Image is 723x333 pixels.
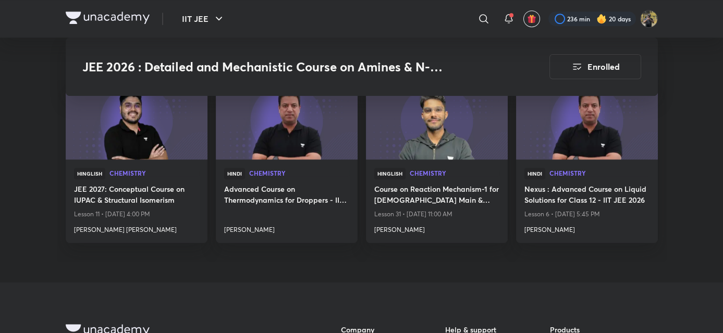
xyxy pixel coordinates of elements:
img: Company Logo [66,11,150,24]
span: Hindi [524,168,545,179]
a: new-thumbnail [216,80,358,159]
span: Chemistry [410,170,499,176]
span: Hinglish [374,168,406,179]
a: Company Logo [66,11,150,27]
a: Chemistry [549,170,650,177]
a: Chemistry [109,170,199,177]
a: new-thumbnail [366,80,508,159]
h3: JEE 2026 : Detailed and Mechanistic Course on Amines & N-Containing Compounds [82,59,491,75]
img: new-thumbnail [214,80,359,161]
p: Lesson 6 • [DATE] 5:45 PM [524,207,650,221]
a: Nexus : Advanced Course on Liquid Solutions for Class 12 - IIT JEE 2026 [524,183,650,207]
span: Hindi [224,168,245,179]
p: Lesson 11 • [DATE] 4:00 PM [74,207,199,221]
p: Lesson 31 • [DATE] 11:00 AM [374,207,499,221]
a: JEE 2027: Conceptual Course on IUPAC & Structural Isomerism [74,183,199,207]
button: IIT JEE [176,8,231,29]
img: KRISH JINDAL [640,10,658,28]
a: [PERSON_NAME] [224,221,349,235]
button: avatar [523,10,540,27]
a: Chemistry [249,170,349,177]
a: Advanced Course on Thermodynamics for Droppers - IIT JEE 2026 [224,183,349,207]
span: Chemistry [109,170,199,176]
a: new-thumbnail [66,80,207,159]
span: Chemistry [549,170,650,176]
img: new-thumbnail [514,80,659,161]
a: Chemistry [410,170,499,177]
a: Course on Reaction Mechanism-1 for [DEMOGRAPHIC_DATA] Main & Advanced 2026 [374,183,499,207]
img: new-thumbnail [64,80,209,161]
a: [PERSON_NAME] [PERSON_NAME] [74,221,199,235]
span: Chemistry [249,170,349,176]
button: Enrolled [549,54,641,79]
a: [PERSON_NAME] [524,221,650,235]
span: Hinglish [74,168,105,179]
img: avatar [527,14,536,23]
img: new-thumbnail [364,80,509,161]
img: streak [596,14,607,24]
a: [PERSON_NAME] [374,221,499,235]
a: new-thumbnail [516,80,658,159]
